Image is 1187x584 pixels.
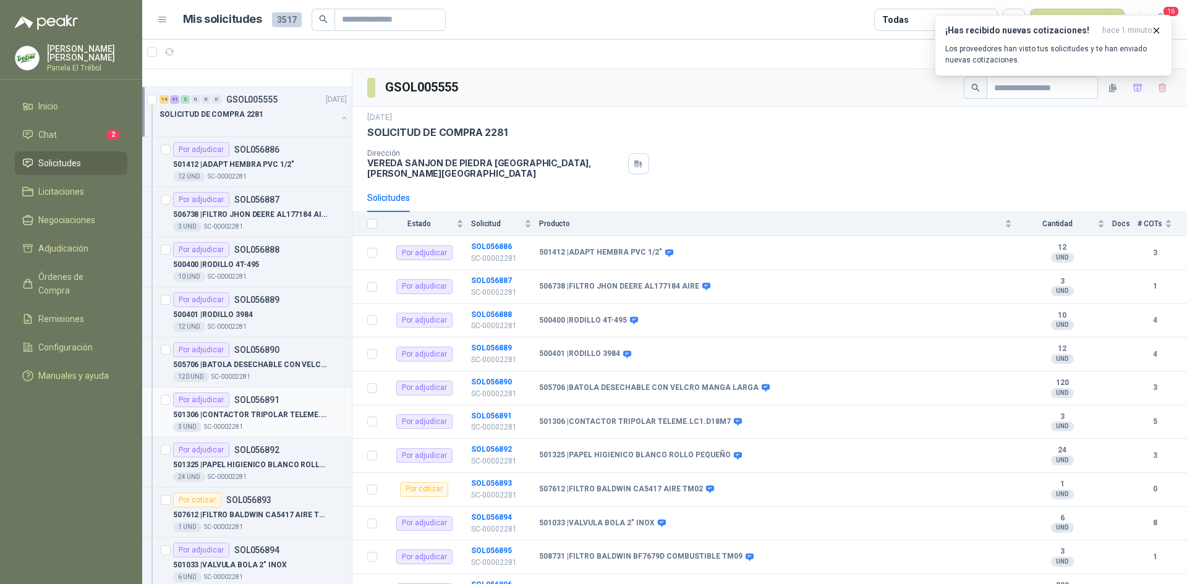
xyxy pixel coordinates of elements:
[539,212,1019,236] th: Producto
[173,559,287,571] p: 501033 | VALVULA BOLA 2" INOX
[15,46,39,70] img: Company Logo
[1019,277,1105,287] b: 3
[471,489,532,501] p: SC-00002281
[173,322,205,332] div: 12 UND
[234,345,279,354] p: SOL056890
[1138,416,1172,428] b: 5
[367,191,410,205] div: Solicitudes
[396,516,453,531] div: Por adjudicar
[191,95,200,104] div: 0
[142,287,352,337] a: Por adjudicarSOL056889500401 |RODILLO 398412 UNDSC-00002281
[173,493,221,507] div: Por cotizar
[367,112,392,124] p: [DATE]
[142,237,352,287] a: Por adjudicarSOL056888500400 |RODILLO 4T-49510 UNDSC-00002281
[173,309,253,321] p: 500401 | RODILLO 3984
[173,292,229,307] div: Por adjudicar
[15,123,127,146] a: Chat2
[471,513,512,522] b: SOL056894
[1138,551,1172,563] b: 1
[539,451,731,460] b: 501325 | PAPEL HIGIENICO BLANCO ROLLO PEQUEÑO
[1138,219,1162,228] span: # COTs
[1051,557,1074,567] div: UND
[396,347,453,362] div: Por adjudicar
[935,15,1172,76] button: ¡Has recibido nuevas cotizaciones!hace 1 minuto Los proveedores han visto tus solicitudes y te ha...
[396,414,453,429] div: Por adjudicar
[471,354,532,366] p: SC-00002281
[173,409,327,421] p: 501306 | CONTACTOR TRIPOLAR TELEME.LC1.D18M7
[471,276,512,285] b: SOL056887
[173,359,327,371] p: 505706 | BATOLA DESECHABLE CON VELCRO MANGA LARGA
[38,312,84,326] span: Remisiones
[1051,286,1074,296] div: UND
[471,455,532,467] p: SC-00002281
[38,270,116,297] span: Órdenes de Compra
[173,159,294,171] p: 501412 | ADAPT HEMBRA PVC 1/2"
[367,126,508,139] p: SOLICITUD DE COMPRA 2281
[1030,9,1125,31] button: Nueva solicitud
[211,372,250,382] p: SC-00002281
[1019,311,1105,321] b: 10
[173,172,205,182] div: 12 UND
[1019,547,1105,557] b: 3
[38,369,109,383] span: Manuales y ayuda
[173,242,229,257] div: Por adjudicar
[385,78,460,97] h3: GSOL005555
[47,64,127,72] p: Panela El Trébol
[326,94,347,106] p: [DATE]
[1138,281,1172,292] b: 1
[1019,378,1105,388] b: 120
[234,245,279,254] p: SOL056888
[367,158,623,179] p: VEREDA SANJON DE PIEDRA [GEOGRAPHIC_DATA] , [PERSON_NAME][GEOGRAPHIC_DATA]
[15,95,127,118] a: Inicio
[234,295,279,304] p: SOL056889
[471,546,512,555] b: SOL056895
[471,310,512,319] a: SOL056888
[1112,212,1138,236] th: Docs
[173,192,229,207] div: Por adjudicar
[142,337,352,387] a: Por adjudicarSOL056890505706 |BATOLA DESECHABLE CON VELCRO MANGA LARGA120 UNDSC-00002281
[396,279,453,294] div: Por adjudicar
[15,208,127,232] a: Negociaciones
[38,99,58,113] span: Inicio
[15,265,127,302] a: Órdenes de Compra
[1019,514,1105,523] b: 6
[539,518,655,528] b: 501033 | VALVULA BOLA 2" INOX
[471,242,512,251] b: SOL056886
[38,242,88,255] span: Adjudicación
[38,213,95,227] span: Negociaciones
[471,445,512,454] a: SOL056892
[471,212,539,236] th: Solicitud
[173,259,259,271] p: 500400 | RODILLO 4T-495
[208,322,247,332] p: SC-00002281
[1051,388,1074,398] div: UND
[15,180,127,203] a: Licitaciones
[173,442,229,457] div: Por adjudicar
[38,156,81,170] span: Solicitudes
[15,336,127,359] a: Configuración
[142,488,352,538] a: Por cotizarSOL056893507612 |FILTRO BALDWIN CA5417 AIRE TM021 UNDSC-00002281
[385,212,471,236] th: Estado
[204,222,243,232] p: SC-00002281
[142,387,352,438] a: Por adjudicarSOL056891501306 |CONTACTOR TRIPOLAR TELEME.LC1.D18M73 UNDSC-00002281
[471,344,512,352] a: SOL056889
[367,149,623,158] p: Dirección
[1138,349,1172,360] b: 4
[38,185,84,198] span: Licitaciones
[15,237,127,260] a: Adjudicación
[471,378,512,386] a: SOL056890
[1138,247,1172,259] b: 3
[202,95,211,104] div: 0
[385,219,454,228] span: Estado
[142,187,352,237] a: Por adjudicarSOL056887506738 |FILTRO JHON DEERE AL177184 AIRE3 UNDSC-00002281
[471,421,532,433] p: SC-00002281
[971,83,980,92] span: search
[15,364,127,387] a: Manuales y ayuda
[400,482,448,497] div: Por cotizar
[1138,315,1172,326] b: 4
[471,253,532,264] p: SC-00002281
[204,572,243,582] p: SC-00002281
[1138,517,1172,529] b: 8
[471,219,522,228] span: Solicitud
